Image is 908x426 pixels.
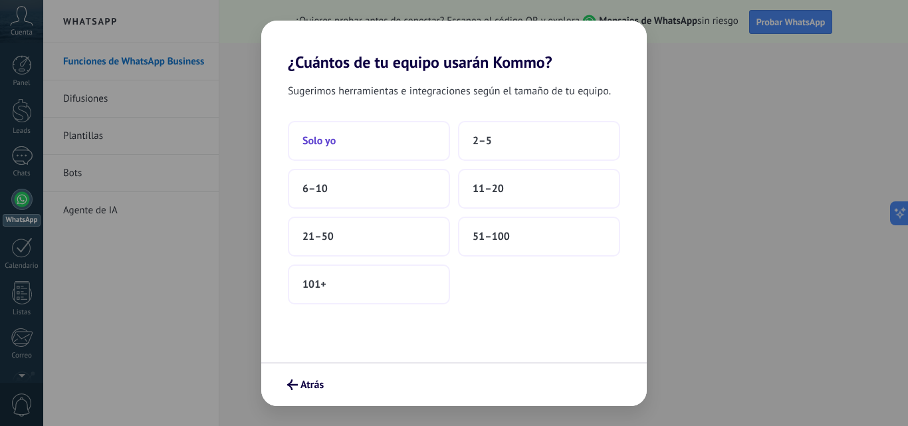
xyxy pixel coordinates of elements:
[302,134,336,148] span: Solo yo
[288,82,611,100] span: Sugerimos herramientas e integraciones según el tamaño de tu equipo.
[288,121,450,161] button: Solo yo
[302,182,328,195] span: 6–10
[261,21,647,72] h2: ¿Cuántos de tu equipo usarán Kommo?
[281,373,330,396] button: Atrás
[458,169,620,209] button: 11–20
[302,230,334,243] span: 21–50
[473,230,510,243] span: 51–100
[288,217,450,257] button: 21–50
[458,121,620,161] button: 2–5
[473,182,504,195] span: 11–20
[458,217,620,257] button: 51–100
[302,278,326,291] span: 101+
[288,265,450,304] button: 101+
[473,134,492,148] span: 2–5
[300,380,324,389] span: Atrás
[288,169,450,209] button: 6–10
